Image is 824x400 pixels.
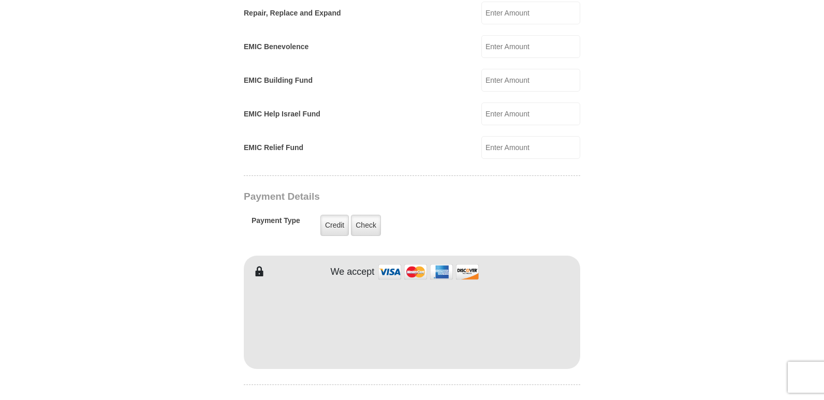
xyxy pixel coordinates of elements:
label: Check [351,215,381,236]
input: Enter Amount [481,102,580,125]
img: credit cards accepted [377,261,480,283]
h4: We accept [331,266,375,278]
label: EMIC Relief Fund [244,142,303,153]
label: EMIC Help Israel Fund [244,109,320,120]
input: Enter Amount [481,69,580,92]
h3: Payment Details [244,191,508,203]
label: Credit [320,215,349,236]
label: EMIC Building Fund [244,75,313,86]
input: Enter Amount [481,136,580,159]
label: Repair, Replace and Expand [244,8,341,19]
input: Enter Amount [481,2,580,24]
h5: Payment Type [252,216,300,230]
input: Enter Amount [481,35,580,58]
label: EMIC Benevolence [244,41,308,52]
